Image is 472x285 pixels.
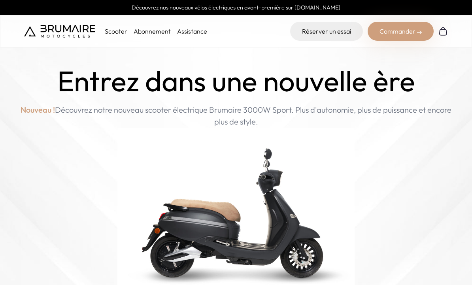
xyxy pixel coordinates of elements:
h1: Entrez dans une nouvelle ère [57,65,415,98]
p: Découvrez notre nouveau scooter électrique Brumaire 3000W Sport. Plus d'autonomie, plus de puissa... [19,104,453,128]
a: Abonnement [134,27,171,35]
p: Scooter [105,26,127,36]
img: right-arrow-2.png [417,30,422,35]
a: Assistance [177,27,207,35]
img: Brumaire Motocycles [24,25,95,38]
span: Nouveau ! [21,104,55,116]
div: Commander [368,22,434,41]
a: Réserver un essai [290,22,363,41]
img: Panier [438,26,448,36]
